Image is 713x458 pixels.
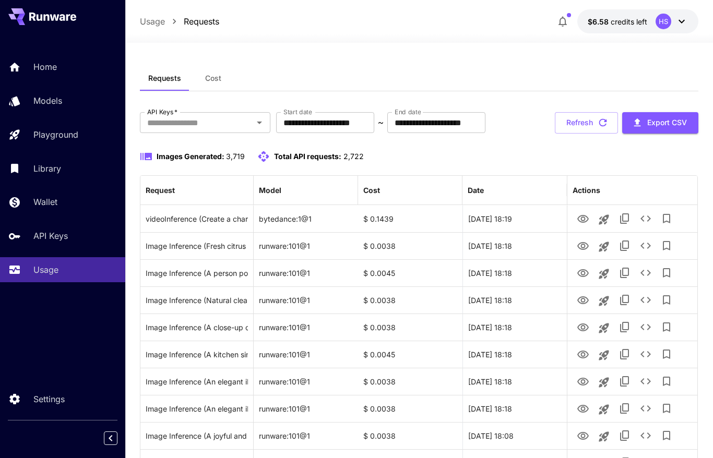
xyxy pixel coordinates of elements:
div: Click to copy prompt [146,368,248,395]
div: $ 0.0045 [358,259,462,286]
button: Launch in playground [593,372,614,393]
a: Requests [184,15,219,28]
button: View Image [573,262,593,283]
div: Click to copy prompt [146,206,248,232]
div: runware:101@1 [254,341,358,368]
button: Launch in playground [593,263,614,284]
button: View Image [573,397,593,419]
div: Collapse sidebar [112,429,125,448]
span: Cost [205,74,221,83]
p: ~ [378,116,384,129]
p: API Keys [33,230,68,242]
div: runware:101@1 [254,395,358,422]
div: Click to copy prompt [146,423,248,449]
label: API Keys [147,107,177,116]
p: Wallet [33,196,57,208]
button: View Image [573,343,593,365]
div: $ 0.0038 [358,395,462,422]
button: Add to library [656,208,677,229]
button: See details [635,208,656,229]
div: 29 Aug, 2025 18:19 [462,205,567,232]
p: Models [33,94,62,107]
button: See details [635,317,656,338]
div: Request [146,186,175,195]
div: Cost [363,186,380,195]
button: Launch in playground [593,345,614,366]
label: Start date [283,107,312,116]
button: Copy TaskUUID [614,425,635,446]
div: Model [259,186,281,195]
div: 29 Aug, 2025 18:18 [462,232,567,259]
button: $6.58147HS [577,9,698,33]
div: $ 0.0038 [358,286,462,314]
button: Add to library [656,344,677,365]
nav: breadcrumb [140,15,219,28]
div: 29 Aug, 2025 18:18 [462,259,567,286]
div: Click to copy prompt [146,314,248,341]
button: Copy TaskUUID [614,317,635,338]
button: Launch in playground [593,318,614,339]
button: Launch in playground [593,426,614,447]
button: Launch in playground [593,236,614,257]
label: End date [395,107,421,116]
button: See details [635,344,656,365]
button: Add to library [656,290,677,310]
div: Click to copy prompt [146,341,248,368]
div: runware:101@1 [254,422,358,449]
p: Settings [33,393,65,405]
div: 29 Aug, 2025 18:18 [462,314,567,341]
div: HS [656,14,671,29]
button: Copy TaskUUID [614,344,635,365]
span: Total API requests: [274,152,341,161]
p: Usage [33,263,58,276]
div: Date [468,186,484,195]
button: See details [635,290,656,310]
button: Copy TaskUUID [614,398,635,419]
a: Usage [140,15,165,28]
button: View Image [573,370,593,392]
button: Refresh [555,112,618,134]
div: Click to copy prompt [146,233,248,259]
button: Export CSV [622,112,698,134]
span: Requests [148,74,181,83]
div: 29 Aug, 2025 18:08 [462,422,567,449]
button: View Image [573,289,593,310]
button: Add to library [656,317,677,338]
button: Launch in playground [593,291,614,311]
button: Launch in playground [593,399,614,420]
div: $ 0.0038 [358,232,462,259]
p: Library [33,162,61,175]
button: Add to library [656,235,677,256]
button: See details [635,235,656,256]
button: View Image [573,316,593,338]
div: runware:101@1 [254,259,358,286]
button: See details [635,398,656,419]
div: runware:101@1 [254,286,358,314]
div: bytedance:1@1 [254,205,358,232]
button: Copy TaskUUID [614,235,635,256]
button: See details [635,425,656,446]
button: See details [635,371,656,392]
div: $6.58147 [588,16,647,27]
div: 29 Aug, 2025 18:18 [462,395,567,422]
div: Click to copy prompt [146,395,248,422]
button: Collapse sidebar [104,431,117,445]
button: Open [252,115,267,130]
button: Copy TaskUUID [614,371,635,392]
div: $ 0.0038 [358,314,462,341]
button: View Image [573,235,593,256]
span: credits left [611,17,647,26]
button: Copy TaskUUID [614,262,635,283]
button: Copy TaskUUID [614,290,635,310]
p: Playground [33,128,78,141]
button: Launch in playground [593,209,614,230]
div: $ 0.0038 [358,368,462,395]
div: runware:101@1 [254,232,358,259]
span: 2,722 [343,152,364,161]
p: Home [33,61,57,73]
button: View Image [573,425,593,446]
span: Images Generated: [157,152,224,161]
button: Add to library [656,398,677,419]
